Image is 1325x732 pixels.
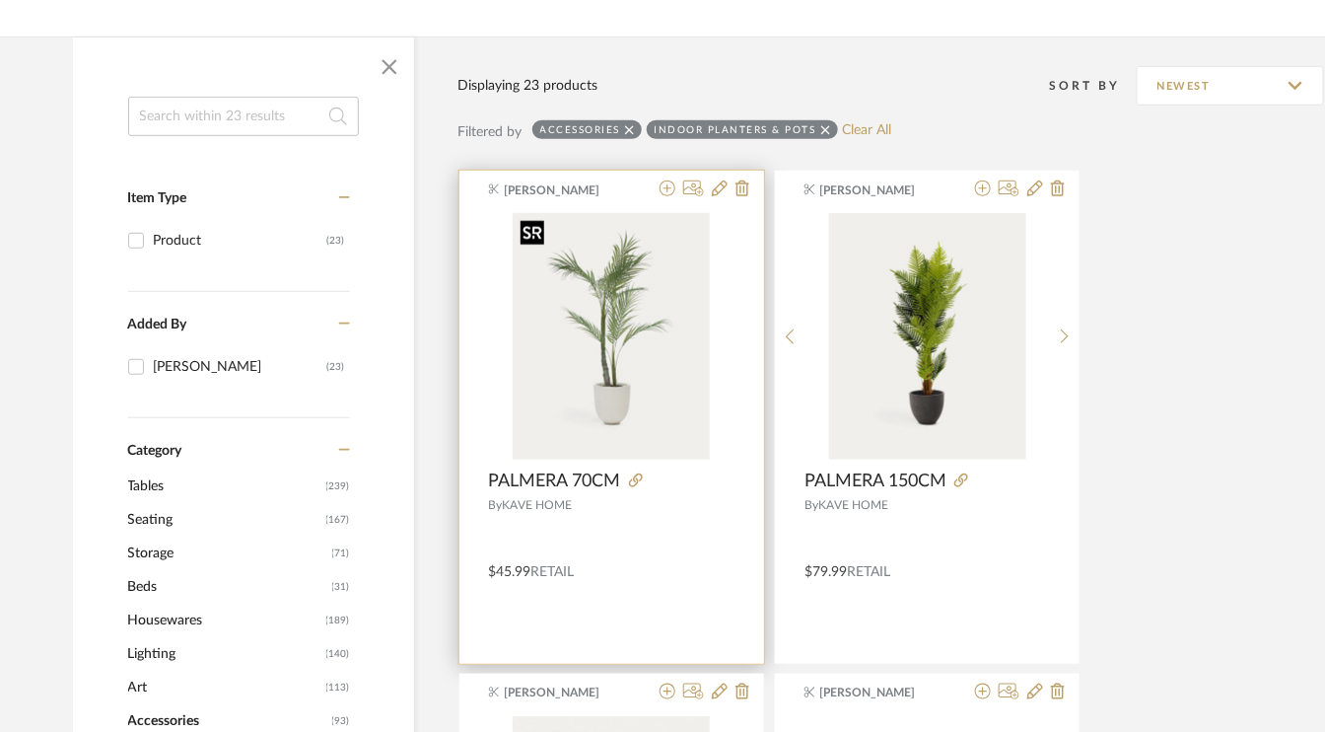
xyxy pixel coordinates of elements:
span: PALMERA 150CM [804,471,946,492]
div: 0 [489,213,734,460]
div: Sort By [1050,76,1137,96]
span: By [804,499,818,511]
span: (239) [326,471,350,502]
span: Seating [128,503,321,537]
div: (23) [327,351,345,383]
span: [PERSON_NAME] [504,684,628,701]
img: PALMERA 70CM [513,213,710,460]
div: Product [154,225,327,256]
span: (167) [326,504,350,536]
span: (189) [326,605,350,636]
div: Indoor Planters & Pots [655,123,816,136]
span: (31) [332,571,350,603]
div: Accessories [540,123,621,136]
input: Search within 23 results [128,97,359,136]
img: PALMERA 150CM [829,213,1026,460]
span: [PERSON_NAME] [820,182,944,199]
span: Beds [128,570,327,604]
span: (113) [326,672,350,703]
div: Displaying 23 products [458,75,598,97]
div: (23) [327,225,345,256]
span: Housewares [128,604,321,637]
span: KAVE HOME [503,499,573,511]
span: Art [128,671,321,704]
span: [PERSON_NAME] [820,684,944,701]
span: Storage [128,537,327,570]
button: Close [370,47,409,87]
span: PALMERA 70CM [489,471,621,492]
a: Clear All [843,122,892,139]
div: Filtered by [458,121,523,143]
span: Retail [847,565,890,579]
span: $79.99 [804,565,847,579]
span: Retail [531,565,575,579]
span: Added By [128,318,187,331]
span: (140) [326,638,350,670]
span: $45.99 [489,565,531,579]
span: Category [128,443,182,460]
span: [PERSON_NAME] [504,182,628,199]
span: Lighting [128,637,321,671]
span: KAVE HOME [818,499,888,511]
span: Item Type [128,191,187,205]
span: (71) [332,538,350,569]
span: Tables [128,470,321,503]
span: By [489,499,503,511]
div: [PERSON_NAME] [154,351,327,383]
